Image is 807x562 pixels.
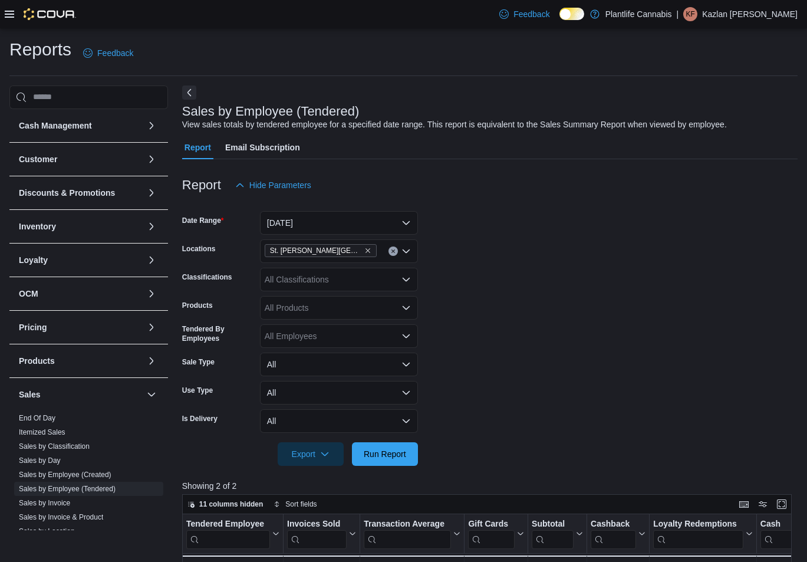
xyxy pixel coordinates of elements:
[19,499,70,507] a: Sales by Invoice
[401,247,411,256] button: Open list of options
[260,353,418,376] button: All
[19,187,115,199] h3: Discounts & Promotions
[19,413,55,423] span: End Of Day
[182,272,232,282] label: Classifications
[19,485,116,493] a: Sales by Employee (Tendered)
[19,288,38,300] h3: OCM
[775,497,789,511] button: Enter fullscreen
[364,247,371,254] button: Remove St. Albert - Jensen Lakes from selection in this group
[186,518,270,530] div: Tendered Employee
[605,7,672,21] p: Plantlife Cannabis
[19,442,90,451] span: Sales by Classification
[144,320,159,334] button: Pricing
[19,254,48,266] h3: Loyalty
[24,8,76,20] img: Cova
[182,324,255,343] label: Tendered By Employees
[388,247,398,256] button: Clear input
[401,303,411,313] button: Open list of options
[260,381,418,405] button: All
[19,153,142,165] button: Customer
[19,355,55,367] h3: Products
[686,7,694,21] span: KF
[495,2,554,26] a: Feedback
[19,428,65,437] span: Itemized Sales
[19,288,142,300] button: OCM
[260,409,418,433] button: All
[756,497,770,511] button: Display options
[182,104,360,119] h3: Sales by Employee (Tendered)
[653,518,743,548] div: Loyalty Redemptions
[19,355,142,367] button: Products
[19,221,56,232] h3: Inventory
[19,254,142,266] button: Loyalty
[278,442,344,466] button: Export
[182,178,221,192] h3: Report
[702,7,798,21] p: Kazlan [PERSON_NAME]
[9,38,71,61] h1: Reports
[78,41,138,65] a: Feedback
[182,357,215,367] label: Sale Type
[532,518,583,548] button: Subtotal
[364,518,451,548] div: Transaction Average
[287,518,347,548] div: Invoices Sold
[182,244,216,254] label: Locations
[269,497,321,511] button: Sort fields
[182,216,224,225] label: Date Range
[559,8,584,20] input: Dark Mode
[144,186,159,200] button: Discounts & Promotions
[182,301,213,310] label: Products
[19,513,103,521] a: Sales by Invoice & Product
[513,8,549,20] span: Feedback
[144,119,159,133] button: Cash Management
[144,253,159,267] button: Loyalty
[285,499,317,509] span: Sort fields
[144,387,159,402] button: Sales
[737,497,751,511] button: Keyboard shortcuts
[260,211,418,235] button: [DATE]
[230,173,316,197] button: Hide Parameters
[532,518,574,530] div: Subtotal
[352,442,418,466] button: Run Report
[270,245,362,257] span: St. [PERSON_NAME][GEOGRAPHIC_DATA]
[186,518,279,548] button: Tendered Employee
[199,499,263,509] span: 11 columns hidden
[19,527,75,535] a: Sales by Location
[401,331,411,341] button: Open list of options
[19,527,75,536] span: Sales by Location
[183,497,268,511] button: 11 columns hidden
[182,386,213,395] label: Use Type
[364,448,406,460] span: Run Report
[144,354,159,368] button: Products
[144,152,159,166] button: Customer
[182,480,798,492] p: Showing 2 of 2
[19,221,142,232] button: Inventory
[285,442,337,466] span: Export
[468,518,515,548] div: Gift Card Sales
[144,287,159,301] button: OCM
[287,518,347,530] div: Invoices Sold
[401,275,411,284] button: Open list of options
[364,518,451,530] div: Transaction Average
[19,187,142,199] button: Discounts & Promotions
[532,518,574,548] div: Subtotal
[19,498,70,508] span: Sales by Invoice
[19,321,142,333] button: Pricing
[653,518,743,530] div: Loyalty Redemptions
[19,153,57,165] h3: Customer
[19,321,47,333] h3: Pricing
[19,428,65,436] a: Itemized Sales
[185,136,211,159] span: Report
[265,244,377,257] span: St. Albert - Jensen Lakes
[468,518,515,530] div: Gift Cards
[182,414,218,423] label: Is Delivery
[225,136,300,159] span: Email Subscription
[677,7,679,21] p: |
[182,86,196,100] button: Next
[468,518,524,548] button: Gift Cards
[683,7,697,21] div: Kazlan Foisy-Lentz
[19,471,111,479] a: Sales by Employee (Created)
[19,389,142,400] button: Sales
[19,456,61,465] span: Sales by Day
